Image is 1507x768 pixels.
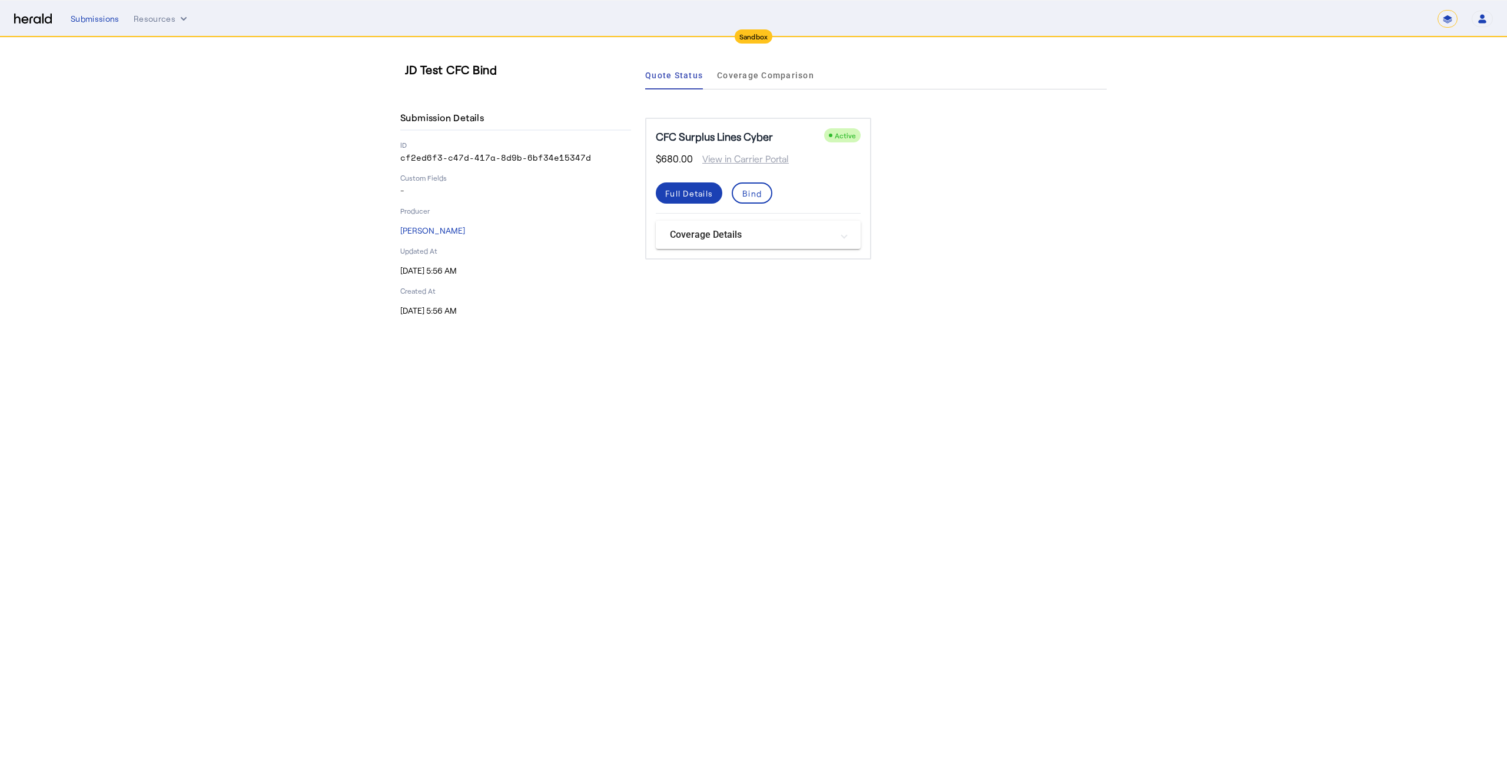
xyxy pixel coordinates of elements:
img: Herald Logo [14,14,52,25]
mat-expansion-panel-header: Coverage Details [656,221,861,249]
p: Producer [400,206,631,215]
div: Bind [742,187,762,200]
h5: CFC Surplus Lines Cyber [656,128,773,145]
h3: JD Test CFC Bind [405,61,636,78]
div: Full Details [665,187,713,200]
div: Submissions [71,13,120,25]
a: Quote Status [645,61,703,89]
p: [DATE] 5:56 AM [400,265,631,277]
p: Updated At [400,246,631,255]
button: Resources dropdown menu [134,13,190,25]
button: Bind [732,182,772,204]
p: Custom Fields [400,173,631,182]
div: Sandbox [735,29,773,44]
p: cf2ed6f3-c47d-417a-8d9b-6bf34e15347d [400,152,631,164]
p: [PERSON_NAME] [400,225,631,237]
p: [DATE] 5:56 AM [400,305,631,317]
h4: Submission Details [400,111,489,125]
a: Coverage Comparison [717,61,814,89]
button: Full Details [656,182,722,204]
span: View in Carrier Portal [693,152,789,166]
span: Active [835,131,856,139]
span: $680.00 [656,152,693,166]
p: ID [400,140,631,149]
span: Coverage Comparison [717,71,814,79]
mat-panel-title: Coverage Details [670,228,832,242]
p: Created At [400,286,631,295]
p: - [400,185,631,197]
span: Quote Status [645,71,703,79]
